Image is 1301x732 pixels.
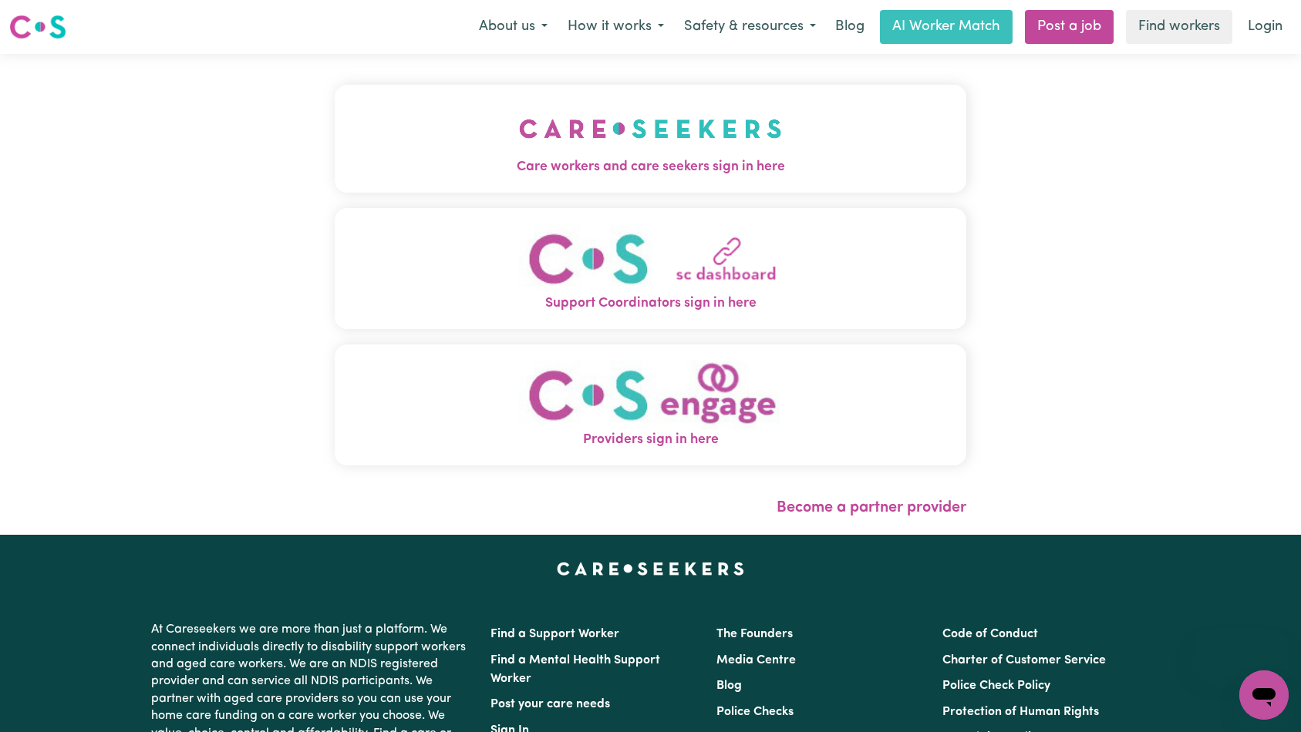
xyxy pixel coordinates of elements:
[1239,10,1292,44] a: Login
[716,654,796,667] a: Media Centre
[1126,10,1232,44] a: Find workers
[942,654,1106,667] a: Charter of Customer Service
[469,11,558,43] button: About us
[942,706,1099,718] a: Protection of Human Rights
[558,11,674,43] button: How it works
[1025,10,1114,44] a: Post a job
[335,430,967,450] span: Providers sign in here
[1239,670,1289,720] iframe: Button to launch messaging window
[674,11,826,43] button: Safety & resources
[777,500,966,515] a: Become a partner provider
[942,680,1050,692] a: Police Check Policy
[716,680,742,692] a: Blog
[335,157,967,177] span: Care workers and care seekers sign in here
[335,294,967,314] span: Support Coordinators sign in here
[490,698,610,710] a: Post your care needs
[9,9,66,45] a: Careseekers logo
[942,628,1038,640] a: Code of Conduct
[557,562,744,575] a: Careseekers home page
[335,344,967,465] button: Providers sign in here
[490,628,619,640] a: Find a Support Worker
[826,10,874,44] a: Blog
[1194,630,1289,664] iframe: Message from company
[335,85,967,193] button: Care workers and care seekers sign in here
[9,13,66,41] img: Careseekers logo
[716,628,793,640] a: The Founders
[490,654,660,685] a: Find a Mental Health Support Worker
[335,208,967,329] button: Support Coordinators sign in here
[880,10,1013,44] a: AI Worker Match
[716,706,794,718] a: Police Checks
